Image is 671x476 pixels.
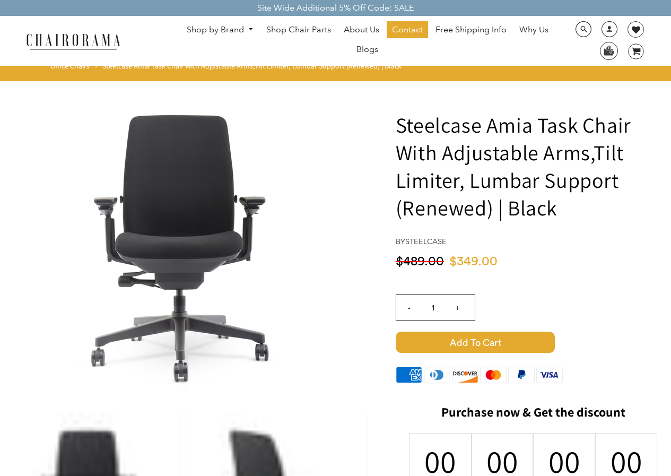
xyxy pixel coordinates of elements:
[396,332,555,353] span: Add to Cart
[392,24,423,36] span: Contact
[430,21,512,38] a: Free Shipping Info
[435,24,507,36] span: Free Shipping Info
[600,42,617,58] img: WhatsApp_Image_2024-07-12_at_16.23.01.webp
[514,21,554,38] a: Why Us
[445,295,470,321] input: +
[449,255,498,268] span: $349.00
[396,332,671,353] button: Add to Cart
[181,22,259,38] a: Shop by Brand
[387,21,428,38] a: Contact
[25,84,344,403] img: Amia Chair by chairorama.com
[405,237,447,246] a: Steelcase
[266,24,331,36] span: Shop Chair Parts
[351,41,384,58] a: Blogs
[396,295,422,321] input: -
[519,24,548,36] span: Why Us
[356,44,378,55] span: Blogs
[338,21,385,38] a: About Us
[171,21,564,60] nav: DesktopNavigation
[344,24,379,36] span: About Us
[261,21,336,38] a: Shop Chair Parts
[396,404,671,425] h2: Purchase now & Get the discount
[396,237,671,246] h4: by
[396,111,671,221] h1: Steelcase Amia Task Chair With Adjustable Arms,Tilt Limiter, Lumbar Support (Renewed) | Black
[396,255,444,268] span: $489.00
[20,32,126,50] img: chairorama
[50,61,405,76] nav: breadcrumbs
